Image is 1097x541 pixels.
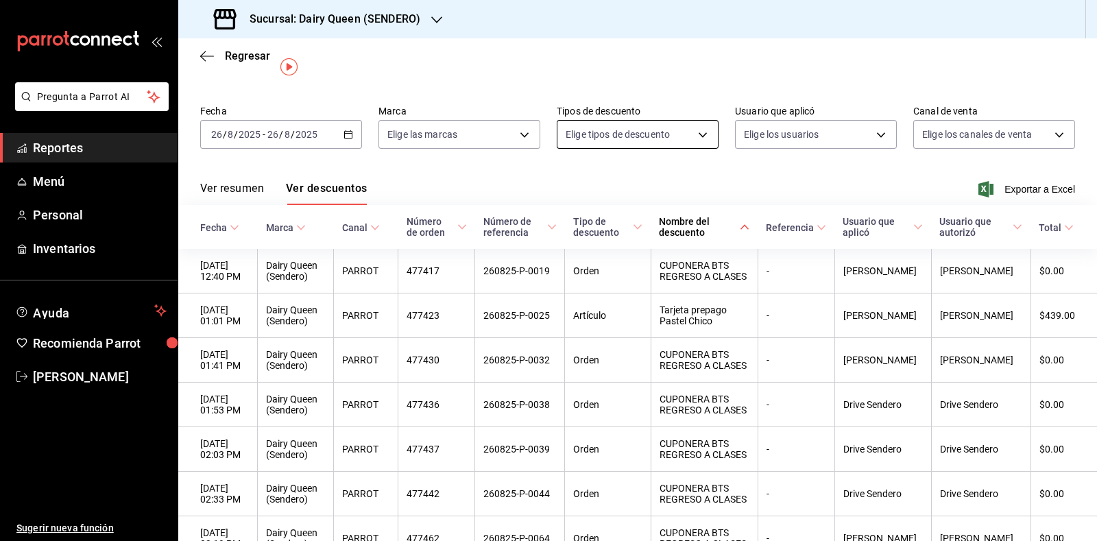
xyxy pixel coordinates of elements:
span: Elige los canales de venta [922,128,1032,141]
th: PARROT [334,249,398,293]
th: $0.00 [1030,427,1097,472]
th: Dairy Queen (Sendero) [258,427,334,472]
th: 477436 [398,383,475,427]
th: [DATE] 02:33 PM [178,472,258,516]
th: 477430 [398,338,475,383]
span: Fecha [200,222,239,233]
th: $0.00 [1030,383,1097,427]
th: Orden [565,472,651,516]
th: Dairy Queen (Sendero) [258,472,334,516]
span: / [279,129,283,140]
span: Ayuda [33,302,149,319]
span: Personal [33,206,167,224]
span: Elige los usuarios [744,128,819,141]
th: - [758,472,834,516]
th: Dairy Queen (Sendero) [258,293,334,338]
th: CUPONERA BTS REGRESO A CLASES [651,427,758,472]
label: Marca [378,106,540,116]
th: Drive Sendero [931,472,1030,516]
th: [DATE] 01:01 PM [178,293,258,338]
th: CUPONERA BTS REGRESO A CLASES [651,383,758,427]
span: / [223,129,227,140]
span: Nombre del descuento [659,216,749,238]
th: Orden [565,383,651,427]
th: 477437 [398,427,475,472]
span: / [234,129,238,140]
th: 477442 [398,472,475,516]
th: [DATE] 01:41 PM [178,338,258,383]
th: CUPONERA BTS REGRESO A CLASES [651,472,758,516]
th: Orden [565,338,651,383]
span: Número de referencia [483,216,557,238]
span: Recomienda Parrot [33,334,167,352]
th: $439.00 [1030,293,1097,338]
span: Sugerir nueva función [16,521,167,536]
input: ---- [238,129,261,140]
th: [DATE] 01:53 PM [178,383,258,427]
label: Tipos de descuento [557,106,719,116]
th: [PERSON_NAME] [834,338,931,383]
div: navigation tabs [200,182,367,205]
th: Drive Sendero [834,472,931,516]
span: / [291,129,295,140]
label: Fecha [200,106,362,116]
span: Regresar [225,49,270,62]
th: PARROT [334,293,398,338]
th: [PERSON_NAME] [931,249,1030,293]
th: CUPONERA BTS REGRESO A CLASES [651,249,758,293]
th: $0.00 [1030,472,1097,516]
button: Pregunta a Parrot AI [15,82,169,111]
th: Drive Sendero [931,383,1030,427]
th: Dairy Queen (Sendero) [258,249,334,293]
th: [DATE] 12:40 PM [178,249,258,293]
button: open_drawer_menu [151,36,162,47]
th: Orden [565,427,651,472]
th: - [758,383,834,427]
span: Total [1039,222,1074,233]
th: Dairy Queen (Sendero) [258,383,334,427]
th: [PERSON_NAME] [931,293,1030,338]
th: PARROT [334,472,398,516]
th: [PERSON_NAME] [834,249,931,293]
label: Usuario que aplicó [735,106,897,116]
th: - [758,249,834,293]
label: Canal de venta [913,106,1075,116]
button: Ver descuentos [286,182,367,205]
img: Tooltip marker [280,58,298,75]
span: Número de orden [407,216,467,238]
span: - [263,129,265,140]
th: 260825-P-0044 [475,472,565,516]
span: Referencia [766,222,826,233]
span: Canal [342,222,380,233]
span: Usuario que aplicó [843,216,923,238]
input: -- [284,129,291,140]
th: PARROT [334,338,398,383]
th: 477417 [398,249,475,293]
button: Ver resumen [200,182,264,205]
th: - [758,427,834,472]
a: Pregunta a Parrot AI [10,99,169,114]
th: CUPONERA BTS REGRESO A CLASES [651,338,758,383]
span: Marca [266,222,306,233]
th: Drive Sendero [931,427,1030,472]
h3: Sucursal: Dairy Queen (SENDERO) [239,11,420,27]
input: -- [227,129,234,140]
span: [PERSON_NAME] [33,368,167,386]
span: Menú [33,172,167,191]
th: Tarjeta prepago Pastel Chico [651,293,758,338]
th: 260825-P-0025 [475,293,565,338]
th: PARROT [334,427,398,472]
button: Exportar a Excel [981,181,1075,197]
th: [PERSON_NAME] [931,338,1030,383]
th: Dairy Queen (Sendero) [258,338,334,383]
th: $0.00 [1030,249,1097,293]
th: 260825-P-0019 [475,249,565,293]
th: PARROT [334,383,398,427]
input: -- [267,129,279,140]
th: 260825-P-0032 [475,338,565,383]
th: 477423 [398,293,475,338]
th: - [758,293,834,338]
span: Elige tipos de descuento [566,128,670,141]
